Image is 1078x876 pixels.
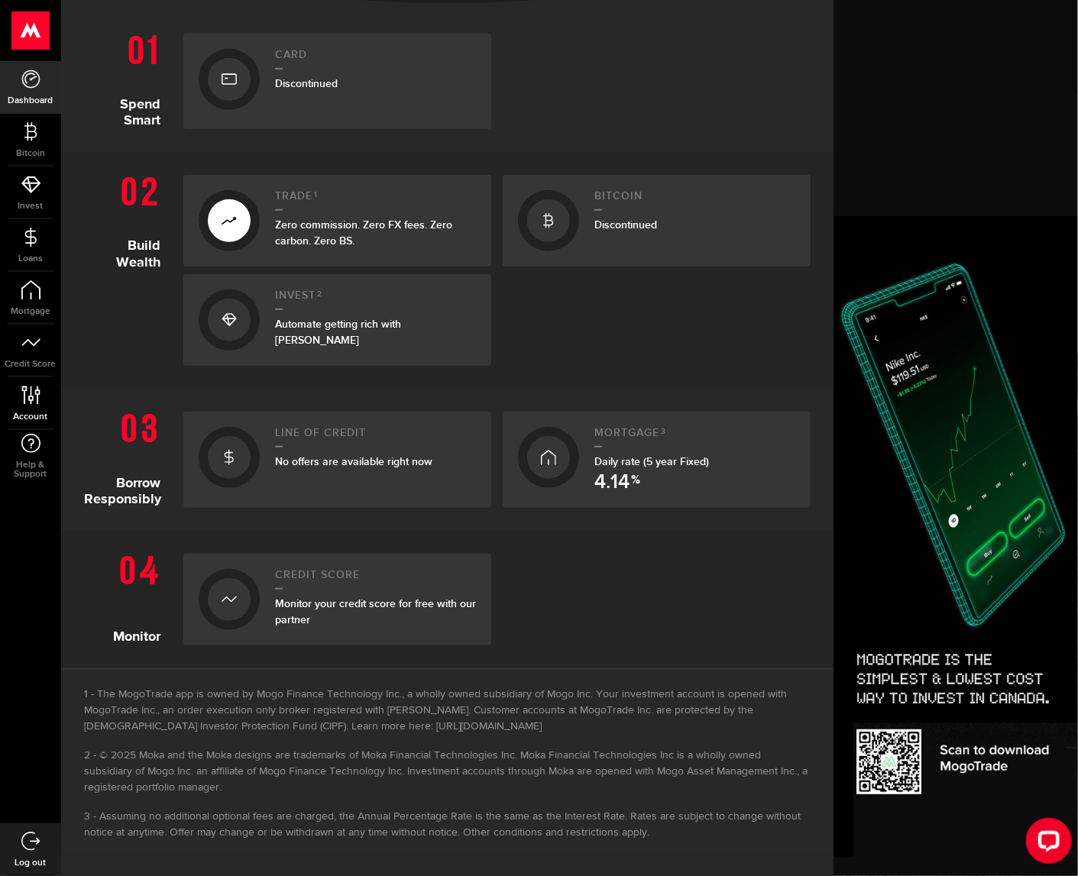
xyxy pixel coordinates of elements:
li: Assuming no additional optional fees are charged, the Annual Percentage Rate is the same as the I... [84,809,811,841]
span: No offers are available right now [275,455,432,468]
span: Daily rate (5 year Fixed) [594,455,709,468]
span: Discontinued [594,218,657,231]
li: The MogoTrade app is owned by Mogo Finance Technology Inc., a wholly owned subsidiary of Mogo Inc... [84,687,811,735]
h2: Card [275,49,476,69]
span: % [631,474,640,493]
a: Mortgage3Daily rate (5 year Fixed) 4.14 % [503,412,811,508]
h2: Credit Score [275,569,476,590]
h2: Bitcoin [594,190,795,211]
a: CardDiscontinued [183,34,491,129]
a: BitcoinDiscontinued [503,175,811,267]
h1: Monitor [84,546,172,645]
h2: Mortgage [594,427,795,448]
sup: 2 [317,289,322,299]
h2: Trade [275,190,476,211]
span: 4.14 [594,473,630,493]
span: Discontinued [275,77,338,90]
sup: 1 [314,190,318,199]
a: Trade1Zero commission. Zero FX fees. Zero carbon. Zero BS. [183,175,491,267]
a: Credit ScoreMonitor your credit score for free with our partner [183,554,491,645]
span: Monitor your credit score for free with our partner [275,597,476,626]
li: © 2025 Moka and the Moka designs are trademarks of Moka Financial Technologies Inc. Moka Financia... [84,748,811,796]
sup: 3 [661,427,666,436]
h2: Invest [275,289,476,310]
span: Automate getting rich with [PERSON_NAME] [275,318,401,347]
img: Side-banner-trade-up-1126-380x1026 [834,216,1078,876]
h1: Borrow Responsibly [84,404,172,508]
iframe: LiveChat chat widget [1014,812,1078,876]
h1: Spend Smart [84,26,172,129]
a: Line of creditNo offers are available right now [183,412,491,508]
h1: Build Wealth [84,167,172,366]
span: Zero commission. Zero FX fees. Zero carbon. Zero BS. [275,218,452,247]
a: Invest2Automate getting rich with [PERSON_NAME] [183,274,491,366]
h2: Line of credit [275,427,476,448]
